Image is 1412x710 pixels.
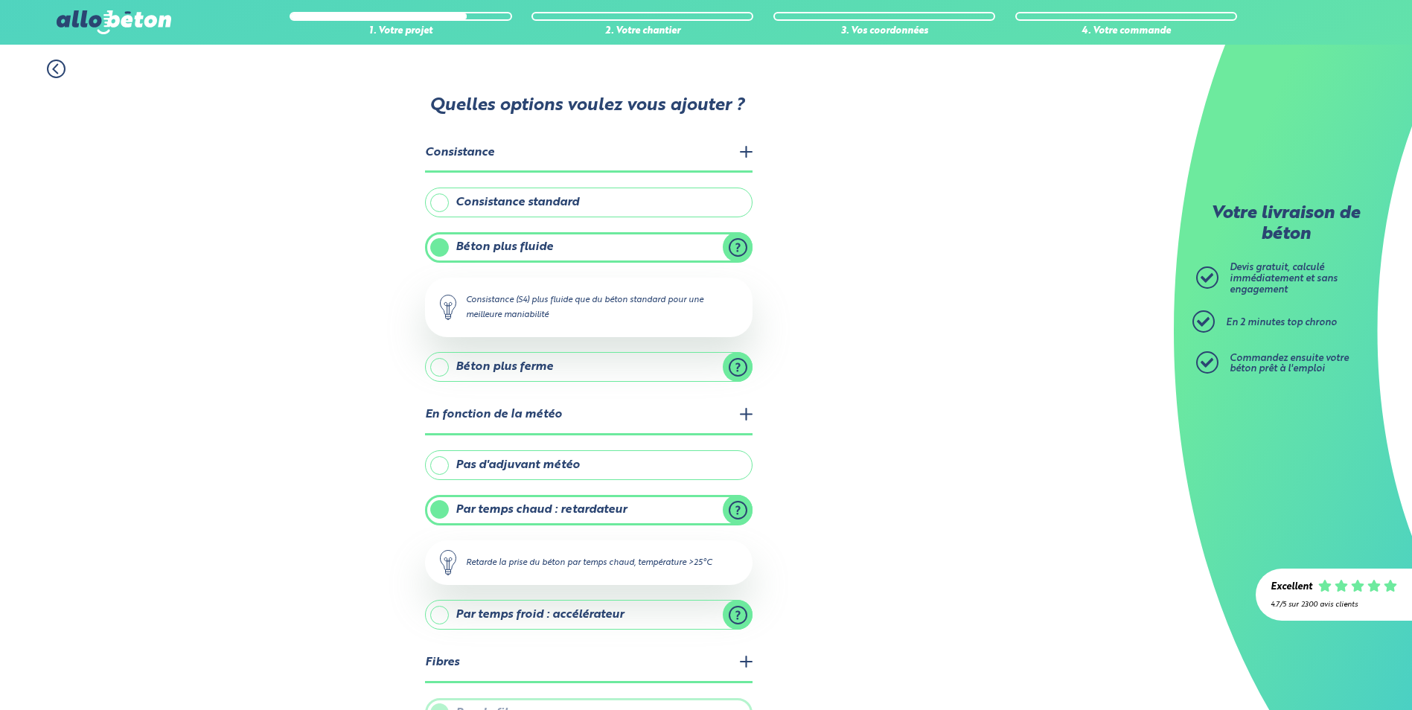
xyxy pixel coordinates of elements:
[1271,582,1312,593] div: Excellent
[1271,601,1397,609] div: 4.7/5 sur 2300 avis clients
[424,96,751,117] p: Quelles options voulez vous ajouter ?
[425,232,753,262] label: Béton plus fluide
[1200,204,1371,245] p: Votre livraison de béton
[1226,318,1337,327] span: En 2 minutes top chrono
[425,278,753,337] div: Consistance (S4) plus fluide que du béton standard pour une meilleure maniabilité
[1280,652,1396,694] iframe: Help widget launcher
[1230,354,1349,374] span: Commandez ensuite votre béton prêt à l'emploi
[1230,263,1338,294] span: Devis gratuit, calculé immédiatement et sans engagement
[425,600,753,630] label: Par temps froid : accélérateur
[425,397,753,435] legend: En fonction de la météo
[425,135,753,173] legend: Consistance
[57,10,171,34] img: allobéton
[531,26,753,37] div: 2. Votre chantier
[425,450,753,480] label: Pas d'adjuvant météo
[425,495,753,525] label: Par temps chaud : retardateur
[290,26,511,37] div: 1. Votre projet
[425,188,753,217] label: Consistance standard
[773,26,995,37] div: 3. Vos coordonnées
[425,352,753,382] label: Béton plus ferme
[1015,26,1237,37] div: 4. Votre commande
[425,645,753,682] legend: Fibres
[425,540,753,585] div: Retarde la prise du béton par temps chaud, température >25°C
